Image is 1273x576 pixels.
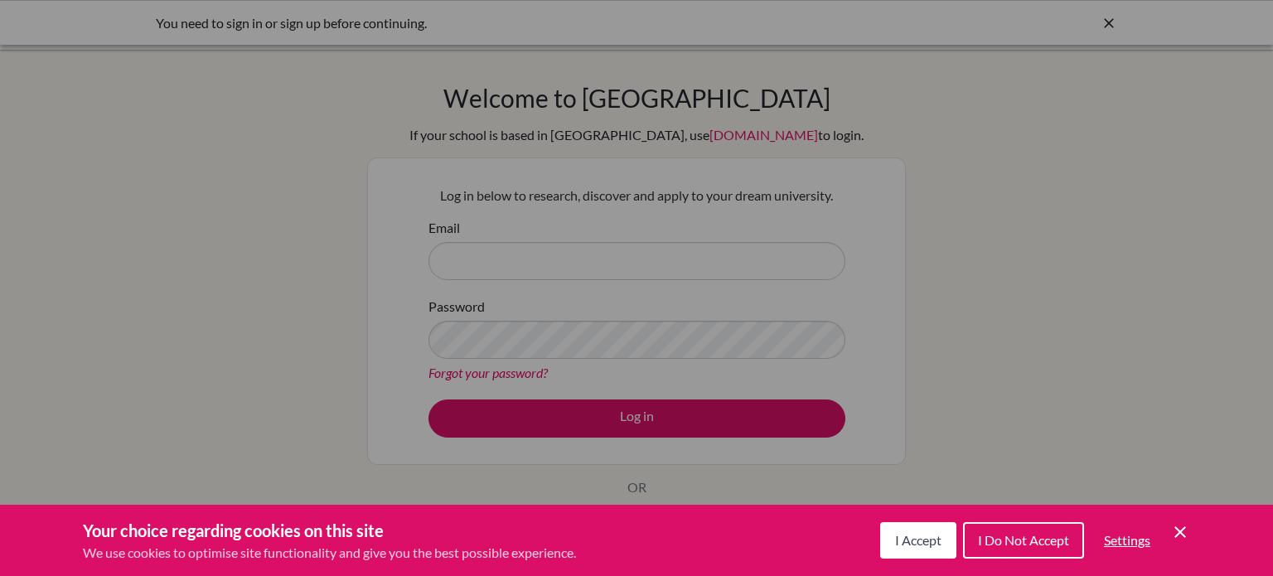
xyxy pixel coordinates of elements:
[1091,524,1164,557] button: Settings
[83,543,576,563] p: We use cookies to optimise site functionality and give you the best possible experience.
[978,532,1069,548] span: I Do Not Accept
[880,522,956,559] button: I Accept
[895,532,941,548] span: I Accept
[963,522,1084,559] button: I Do Not Accept
[83,518,576,543] h3: Your choice regarding cookies on this site
[1170,522,1190,542] button: Save and close
[1104,532,1150,548] span: Settings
